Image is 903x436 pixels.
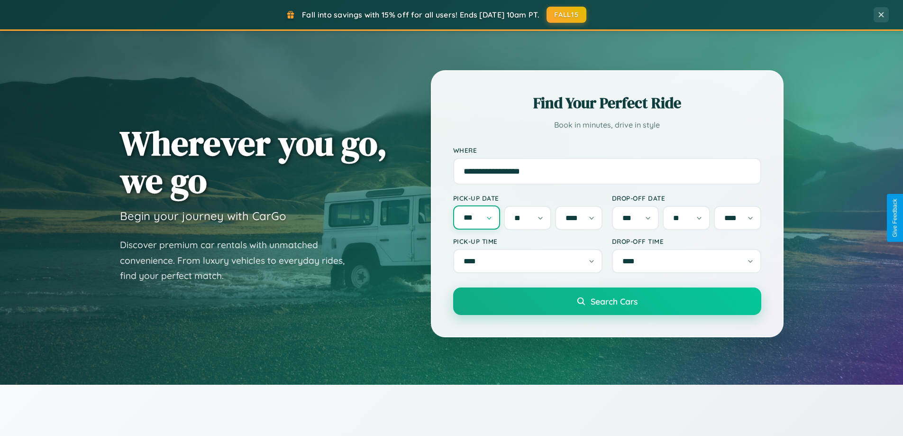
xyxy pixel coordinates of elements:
[612,237,761,245] label: Drop-off Time
[453,118,761,132] p: Book in minutes, drive in style
[120,209,286,223] h3: Begin your journey with CarGo
[591,296,638,306] span: Search Cars
[453,194,602,202] label: Pick-up Date
[453,237,602,245] label: Pick-up Time
[453,93,761,113] h2: Find Your Perfect Ride
[120,237,357,284] p: Discover premium car rentals with unmatched convenience. From luxury vehicles to everyday rides, ...
[547,7,586,23] button: FALL15
[453,288,761,315] button: Search Cars
[892,199,898,237] div: Give Feedback
[612,194,761,202] label: Drop-off Date
[302,10,539,19] span: Fall into savings with 15% off for all users! Ends [DATE] 10am PT.
[120,124,387,199] h1: Wherever you go, we go
[453,146,761,154] label: Where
